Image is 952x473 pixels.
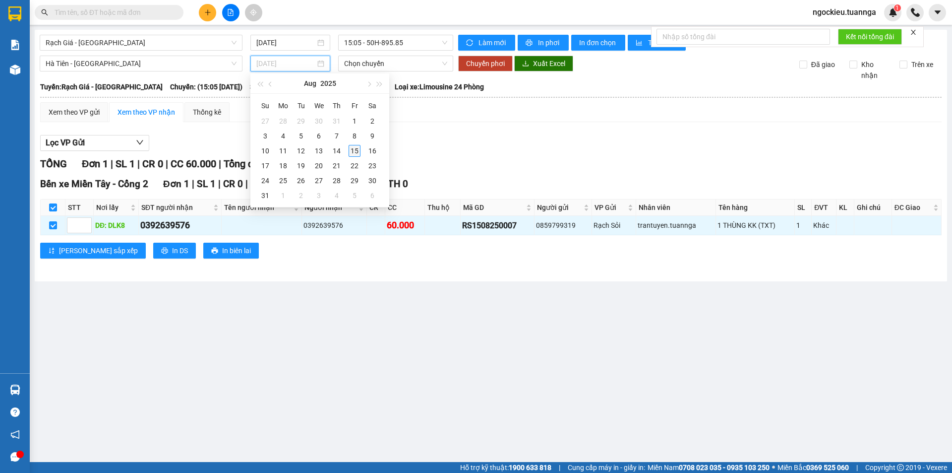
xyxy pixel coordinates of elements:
[313,190,325,202] div: 3
[8,6,21,21] img: logo-vxr
[256,37,315,48] input: 15/08/2025
[636,200,715,216] th: Nhân viên
[836,200,854,216] th: KL
[256,129,274,143] td: 2025-08-03
[518,35,569,51] button: printerIn phơi
[277,130,289,142] div: 4
[256,158,274,173] td: 2025-08-17
[328,114,346,129] td: 2025-07-31
[538,37,561,48] span: In phơi
[846,31,894,42] span: Kết nối tổng đài
[245,4,262,21] button: aim
[366,190,378,202] div: 6
[192,178,194,190] span: |
[310,143,328,158] td: 2025-08-13
[910,29,917,36] span: close
[331,175,343,187] div: 28
[310,114,328,129] td: 2025-07-30
[310,173,328,188] td: 2025-08-27
[277,115,289,127] div: 28
[245,178,248,190] span: |
[82,158,108,170] span: Đơn 1
[894,4,901,11] sup: 1
[366,115,378,127] div: 2
[638,220,714,231] div: trantuyen.tuannga
[363,98,381,114] th: Sa
[716,200,795,216] th: Tên hàng
[59,245,138,256] span: [PERSON_NAME] sắp xếp
[571,35,625,51] button: In đơn chọn
[462,219,533,232] div: RS1508250007
[303,220,365,231] div: 0392639576
[907,59,937,70] span: Trên xe
[203,243,259,259] button: printerIn biên lai
[292,114,310,129] td: 2025-07-29
[385,200,424,216] th: CC
[139,216,222,235] td: 0392639576
[777,462,849,473] span: Miền Bắc
[656,29,830,45] input: Nhập số tổng đài
[533,58,565,69] span: Xuất Excel
[854,200,892,216] th: Ghi chú
[349,115,360,127] div: 1
[40,178,148,190] span: Bến xe Miền Tây - Cổng 2
[111,158,113,170] span: |
[328,188,346,203] td: 2025-09-04
[292,158,310,173] td: 2025-08-19
[857,59,892,81] span: Kho nhận
[328,143,346,158] td: 2025-08-14
[897,464,904,471] span: copyright
[387,218,422,232] div: 60.000
[204,9,211,16] span: plus
[250,9,257,16] span: aim
[141,202,211,213] span: SĐT người nhận
[395,81,484,92] span: Loại xe: Limousine 24 Phòng
[274,188,292,203] td: 2025-09-01
[346,158,363,173] td: 2025-08-22
[10,40,20,50] img: solution-icon
[313,160,325,172] div: 20
[522,60,529,68] span: download
[366,175,378,187] div: 30
[328,98,346,114] th: Th
[224,158,303,170] span: Tổng cước 60.000
[274,114,292,129] td: 2025-07-28
[478,37,507,48] span: Làm mới
[277,145,289,157] div: 11
[856,462,858,473] span: |
[166,158,168,170] span: |
[227,9,234,16] span: file-add
[222,245,251,256] span: In biên lai
[274,98,292,114] th: Mo
[838,29,902,45] button: Kết nối tổng đài
[313,145,325,157] div: 13
[458,56,513,71] button: Chuyển phơi
[363,143,381,158] td: 2025-08-16
[806,464,849,472] strong: 0369 525 060
[592,216,637,235] td: Rạch Sỏi
[346,114,363,129] td: 2025-08-01
[363,158,381,173] td: 2025-08-23
[274,129,292,143] td: 2025-08-04
[304,202,357,213] span: Người nhận
[223,178,243,190] span: CR 0
[458,35,515,51] button: syncLàm mới
[717,220,793,231] div: 1 THÙNG KK (TXT)
[256,114,274,129] td: 2025-07-27
[295,175,307,187] div: 26
[559,462,560,473] span: |
[425,200,461,216] th: Thu hộ
[313,175,325,187] div: 27
[460,462,551,473] span: Hỗ trợ kỹ thuật:
[199,4,216,21] button: plus
[256,173,274,188] td: 2025-08-24
[509,464,551,472] strong: 1900 633 818
[10,452,20,462] span: message
[313,115,325,127] div: 30
[295,145,307,157] div: 12
[40,243,146,259] button: sort-ascending[PERSON_NAME] sắp xếp
[536,220,590,231] div: 0859799319
[277,160,289,172] div: 18
[796,220,810,231] div: 1
[889,8,897,17] img: icon-new-feature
